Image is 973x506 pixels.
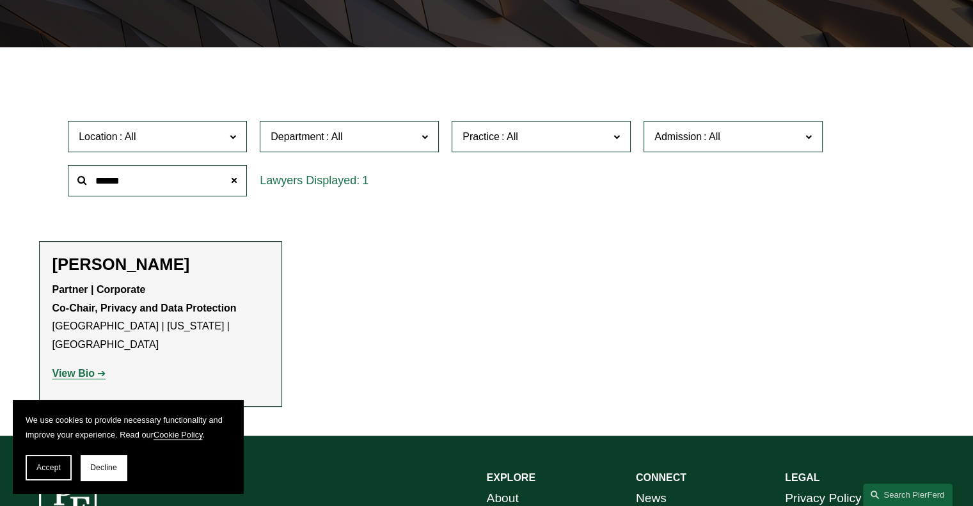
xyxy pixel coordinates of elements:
strong: LEGAL [785,472,819,483]
button: Decline [81,455,127,480]
strong: Partner | Corporate Co-Chair, Privacy and Data Protection [52,284,237,313]
span: Department [271,131,324,142]
strong: View Bio [52,368,95,379]
strong: EXPLORE [487,472,535,483]
span: Practice [463,131,500,142]
button: Accept [26,455,72,480]
p: We use cookies to provide necessary functionality and improve your experience. Read our . [26,413,230,442]
a: Search this site [863,484,953,506]
p: [GEOGRAPHIC_DATA] | [US_STATE] | [GEOGRAPHIC_DATA] [52,281,269,354]
strong: CONNECT [636,472,686,483]
span: 1 [362,174,368,187]
section: Cookie banner [13,400,243,493]
span: Location [79,131,118,142]
h2: [PERSON_NAME] [52,255,269,274]
span: Accept [36,463,61,472]
span: Admission [654,131,702,142]
span: Decline [90,463,117,472]
a: Cookie Policy [154,430,203,439]
a: View Bio [52,368,106,379]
